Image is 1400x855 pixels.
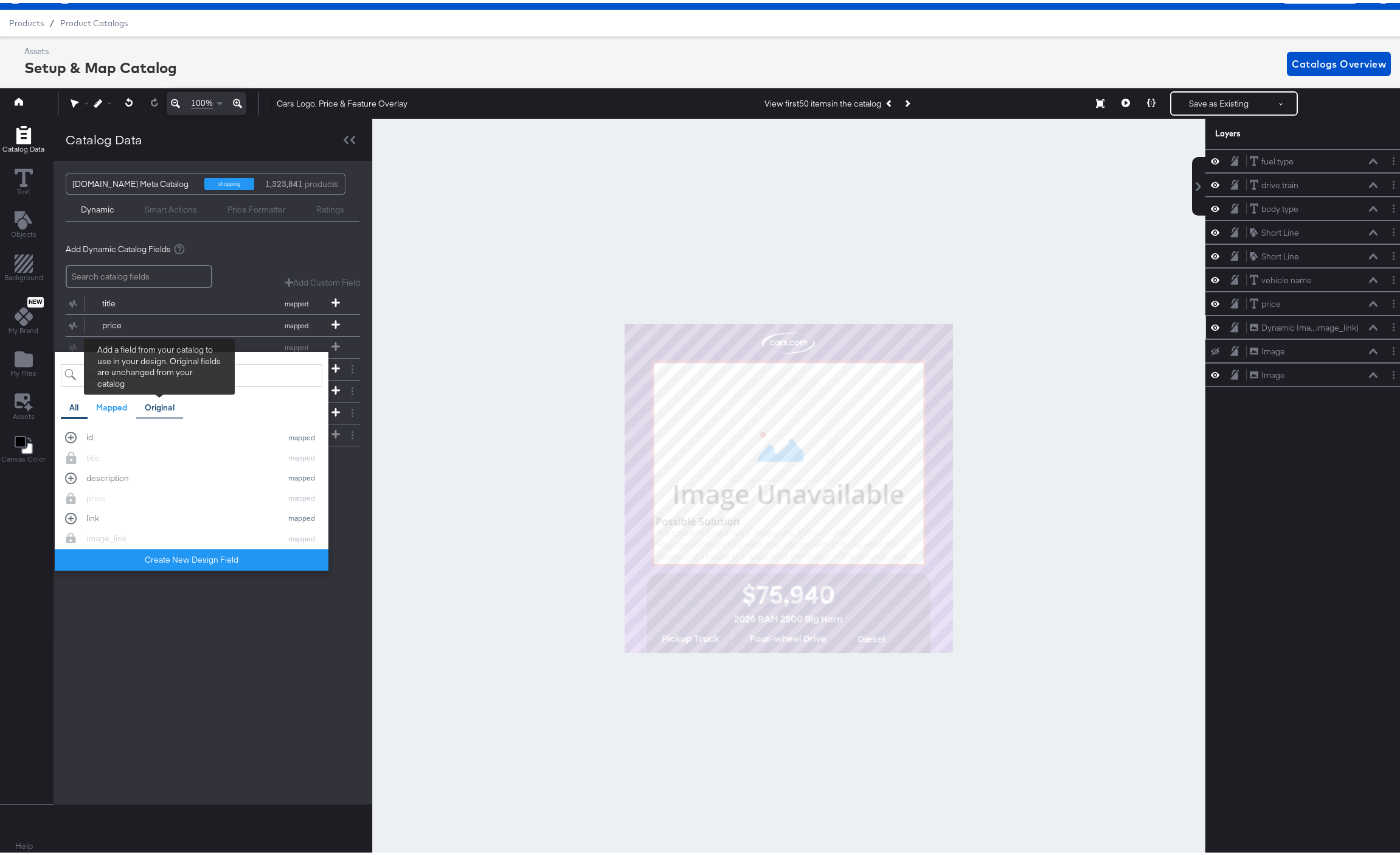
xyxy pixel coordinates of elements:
[285,431,318,439] div: mapped
[61,505,322,526] button: linkmapped
[86,470,275,481] div: description
[3,344,44,379] button: Add Files
[1,451,46,461] span: Canvas Color
[881,90,898,111] button: Previous Product
[1387,365,1400,378] button: Layer Options
[1261,153,1294,164] div: fuel type
[61,361,322,384] input: Search for field
[96,399,127,410] div: Mapped
[316,201,344,213] div: Ratings
[1261,248,1299,259] div: Short Line
[61,424,322,445] button: idmapped
[61,465,322,485] button: descriptionmapped
[1387,223,1400,236] button: Layer Options
[60,15,128,25] a: Product Catalogs
[102,295,190,306] div: title
[55,349,328,568] div: Add Dynamic Field
[66,128,142,146] div: Catalog Data
[898,90,915,111] button: Next Product
[1261,343,1285,354] div: Image
[66,334,360,355] div: image_linkmapped
[55,546,328,568] button: Create New Design Field
[263,318,330,327] span: mapped
[285,471,318,479] div: mapped
[9,323,38,332] span: My Brand
[1171,90,1266,111] button: Save as Existing
[1387,152,1400,164] button: Layer Options
[1261,367,1285,378] div: Image
[191,94,213,106] span: 100%
[13,409,35,418] span: Assets
[1387,175,1400,188] button: Layer Options
[1387,199,1400,212] button: Layer Options
[72,171,195,191] div: [DOMAIN_NAME] Meta Catalog
[1387,270,1400,283] button: Layer Options
[7,832,41,854] button: Help
[1261,319,1359,331] div: Dynamic Ima...image_link)
[1249,223,1300,236] button: Short Line
[69,399,78,410] div: All
[15,837,33,849] a: Help
[1249,200,1299,213] button: body type
[24,43,177,54] div: Assets
[66,262,212,286] input: Search catalog fields
[1249,271,1312,284] button: vehicle name
[81,201,114,213] div: Dynamic
[227,201,286,213] div: Price Formatter
[1249,295,1281,308] button: price
[10,365,36,375] span: My Files
[1249,152,1294,165] button: fuel type
[263,171,305,191] strong: 1,323,841
[102,317,190,328] div: price
[1261,272,1312,283] div: vehicle name
[1249,176,1299,189] button: drive train
[7,163,40,198] button: Text
[1249,318,1359,331] button: Dynamic Ima...image_link)
[1387,342,1400,354] button: Layer Options
[1387,318,1400,331] button: Layer Options
[263,297,330,305] span: mapped
[4,270,43,280] span: Background
[66,312,360,333] div: pricemapped
[66,312,345,333] button: pricemapped
[145,399,175,410] div: Original
[86,510,275,521] div: link
[9,15,44,25] span: Products
[24,54,177,75] div: Setup & Map Catalog
[1249,342,1286,355] button: Image
[27,295,44,303] span: New
[4,206,44,241] button: Add Text
[285,511,318,519] div: mapped
[17,184,30,194] span: Text
[1261,295,1281,307] div: price
[204,175,254,187] div: shopping
[86,429,275,440] div: id
[1261,200,1298,212] div: body type
[1261,224,1299,236] div: Short Line
[2,141,44,151] span: Catalog Data
[11,227,36,236] span: Objects
[1,291,46,336] button: NewMy Brand
[1249,247,1300,260] button: Short Line
[1292,52,1386,69] span: Catalogs Overview
[764,95,881,107] div: View first 50 items in the catalog
[1249,366,1286,379] button: Image
[66,290,345,311] button: titlemapped
[145,201,197,213] div: Smart Actions
[44,15,60,25] span: /
[1215,125,1339,136] div: Layers
[5,387,42,422] button: Assets
[285,274,360,286] button: Add Custom Field
[263,171,300,191] div: products
[1387,294,1400,307] button: Layer Options
[66,290,360,311] div: titlemapped
[66,241,171,252] span: Add Dynamic Catalog Fields
[1261,177,1298,188] div: drive train
[1387,247,1400,259] button: Layer Options
[1287,49,1391,73] button: Catalogs Overview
